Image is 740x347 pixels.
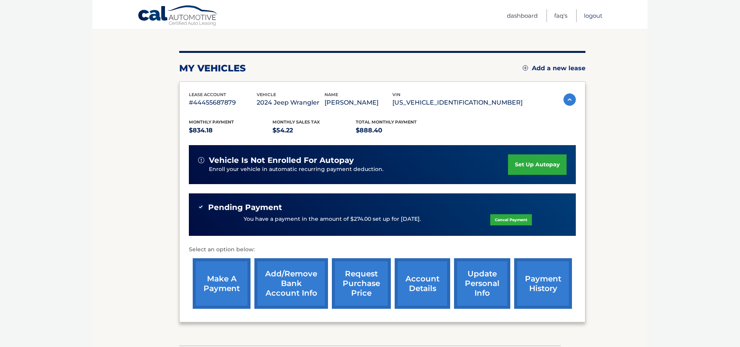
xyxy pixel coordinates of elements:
[523,65,528,71] img: add.svg
[514,258,572,309] a: payment history
[325,92,338,97] span: name
[325,97,392,108] p: [PERSON_NAME]
[454,258,510,309] a: update personal info
[189,125,272,136] p: $834.18
[392,92,400,97] span: vin
[272,125,356,136] p: $54.22
[356,119,417,125] span: Total Monthly Payment
[189,97,257,108] p: #44455687879
[189,119,234,125] span: Monthly Payment
[254,258,328,309] a: Add/Remove bank account info
[395,258,450,309] a: account details
[257,92,276,97] span: vehicle
[490,214,532,225] a: Cancel Payment
[193,258,251,309] a: make a payment
[584,9,602,22] a: Logout
[198,204,203,210] img: check-green.svg
[523,64,585,72] a: Add a new lease
[179,63,246,74] h2: my vehicles
[208,203,282,212] span: Pending Payment
[563,93,576,106] img: accordion-active.svg
[392,97,523,108] p: [US_VEHICLE_IDENTIFICATION_NUMBER]
[189,92,226,97] span: lease account
[507,9,538,22] a: Dashboard
[257,97,325,108] p: 2024 Jeep Wrangler
[554,9,567,22] a: FAQ's
[138,5,219,27] a: Cal Automotive
[189,245,576,254] p: Select an option below:
[209,165,508,174] p: Enroll your vehicle in automatic recurring payment deduction.
[272,119,320,125] span: Monthly sales Tax
[244,215,421,223] p: You have a payment in the amount of $274.00 set up for [DATE].
[332,258,391,309] a: request purchase price
[209,156,354,165] span: vehicle is not enrolled for autopay
[356,125,439,136] p: $888.40
[198,157,204,163] img: alert-white.svg
[508,154,567,175] a: set up autopay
